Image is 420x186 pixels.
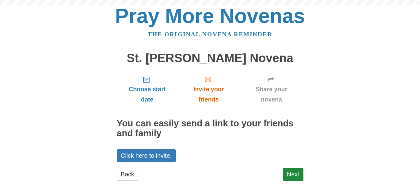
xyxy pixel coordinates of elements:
[117,149,176,162] a: Click here to invite.
[117,71,178,108] a: Choose start date
[117,168,138,181] a: Back
[178,71,239,108] a: Invite your friends
[117,119,303,138] h2: You can easily send a link to your friends and family
[123,84,172,105] span: Choose start date
[283,168,303,181] a: Next
[246,84,297,105] span: Share your novena
[184,84,233,105] span: Invite your friends
[148,31,272,38] a: The original novena reminder
[240,71,303,108] a: Share your novena
[115,4,305,27] a: Pray More Novenas
[117,52,303,65] h1: St. [PERSON_NAME] Novena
